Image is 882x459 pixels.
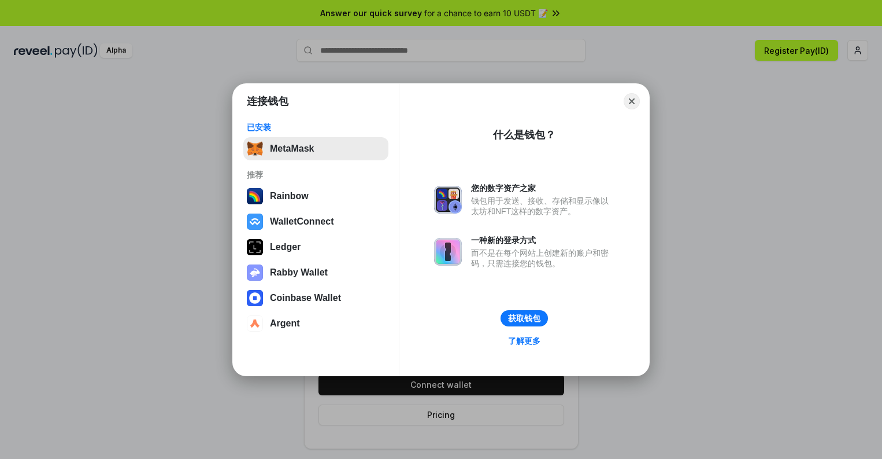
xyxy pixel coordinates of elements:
img: svg+xml,%3Csvg%20xmlns%3D%22http%3A%2F%2Fwww.w3.org%2F2000%2Fsvg%22%20fill%3D%22none%22%20viewBox... [434,186,462,214]
div: WalletConnect [270,216,334,227]
a: 了解更多 [501,333,547,348]
button: Argent [243,312,388,335]
img: svg+xml,%3Csvg%20width%3D%2228%22%20height%3D%2228%22%20viewBox%3D%220%200%2028%2028%22%20fill%3D... [247,315,263,332]
button: Rabby Wallet [243,261,388,284]
div: Coinbase Wallet [270,293,341,303]
div: 您的数字资产之家 [471,183,614,193]
img: svg+xml,%3Csvg%20fill%3D%22none%22%20height%3D%2233%22%20viewBox%3D%220%200%2035%2033%22%20width%... [247,141,263,157]
button: MetaMask [243,137,388,160]
button: WalletConnect [243,210,388,233]
img: svg+xml,%3Csvg%20xmlns%3D%22http%3A%2F%2Fwww.w3.org%2F2000%2Fsvg%22%20fill%3D%22none%22%20viewBox... [247,265,263,281]
div: MetaMask [270,144,314,154]
h1: 连接钱包 [247,94,288,108]
div: Ledger [270,242,301,252]
button: Rainbow [243,185,388,208]
button: Close [624,93,640,109]
div: Argent [270,318,300,329]
img: svg+xml,%3Csvg%20width%3D%2228%22%20height%3D%2228%22%20viewBox%3D%220%200%2028%2028%22%20fill%3D... [247,290,263,306]
img: svg+xml,%3Csvg%20xmlns%3D%22http%3A%2F%2Fwww.w3.org%2F2000%2Fsvg%22%20fill%3D%22none%22%20viewBox... [434,238,462,266]
div: 获取钱包 [508,313,540,324]
button: Coinbase Wallet [243,287,388,310]
div: 了解更多 [508,336,540,346]
button: Ledger [243,236,388,259]
img: svg+xml,%3Csvg%20width%3D%22120%22%20height%3D%22120%22%20viewBox%3D%220%200%20120%20120%22%20fil... [247,188,263,204]
img: svg+xml,%3Csvg%20xmlns%3D%22http%3A%2F%2Fwww.w3.org%2F2000%2Fsvg%22%20width%3D%2228%22%20height%3... [247,239,263,255]
div: Rabby Wallet [270,267,328,278]
img: svg+xml,%3Csvg%20width%3D%2228%22%20height%3D%2228%22%20viewBox%3D%220%200%2028%2028%22%20fill%3D... [247,214,263,230]
div: 一种新的登录方式 [471,235,614,245]
div: Rainbow [270,191,309,201]
div: 什么是钱包？ [493,128,555,142]
div: 已安装 [247,122,385,133]
div: 钱包用于发送、接收、存储和显示像以太坊和NFT这样的数字资产。 [471,196,614,216]
div: 而不是在每个网站上创建新的账户和密码，只需连接您的钱包。 [471,248,614,269]
button: 获取钱包 [501,310,548,326]
div: 推荐 [247,170,385,180]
